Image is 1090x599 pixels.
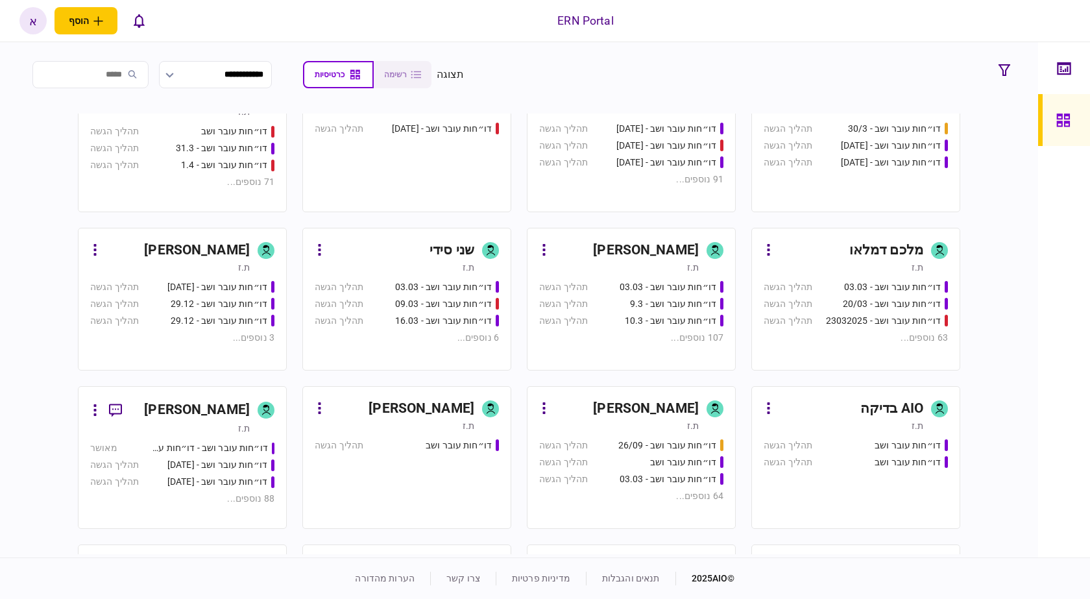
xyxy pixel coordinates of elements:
[616,156,716,169] div: דו״חות עובר ושב - 19.3.25
[315,439,363,452] div: תהליך הגשה
[374,61,431,88] button: רשימה
[602,573,660,583] a: תנאים והגבלות
[395,314,492,328] div: דו״חות עובר ושב - 16.03
[90,297,139,311] div: תהליך הגשה
[764,456,812,469] div: תהליך הגשה
[302,228,511,371] a: שני סידית.זדו״חות עובר ושב - 03.03תהליך הגשהדו״חות עובר ושב - 09.03תהליך הגשהדו״חות עובר ושב - 16...
[912,261,923,274] div: ת.ז
[630,297,716,311] div: דו״חות עובר ושב - 9.3
[620,280,716,294] div: דו״חות עובר ושב - 03.03
[751,386,960,529] a: AIO בדיקהת.זדו״חות עובר ושבתהליך הגשהדו״חות עובר ושבתהליך הגשה
[426,439,492,452] div: דו״חות עובר ושב
[751,228,960,371] a: מלכם דמלאות.זדו״חות עובר ושב - 03.03תהליך הגשהדו״חות עובר ושב - 20/03תהליך הגשהדו״חות עובר ושב - ...
[848,122,941,136] div: דו״חות עובר ושב - 30/3
[844,280,941,294] div: דו״חות עובר ושב - 03.03
[539,297,588,311] div: תהליך הגשה
[463,261,474,274] div: ת.ז
[302,69,511,212] a: נויה סקרת.זדו״חות עובר ושב - 19.03.2025תהליך הגשה
[539,122,588,136] div: תהליך הגשה
[90,314,139,328] div: תהליך הגשה
[181,158,267,172] div: דו״חות עובר ושב - 1.4
[315,70,345,79] span: כרטיסיות
[650,456,716,469] div: דו״חות עובר ושב
[167,475,267,489] div: דו״חות עובר ושב - 31.10.2024
[849,240,923,261] div: מלכם דמלאו
[912,419,923,432] div: ת.ז
[463,419,474,432] div: ת.ז
[539,439,588,452] div: תהליך הגשה
[167,280,267,294] div: דו״חות עובר ושב - 26.12.24
[539,280,588,294] div: תהליך הגשה
[176,141,267,155] div: דו״חות עובר ושב - 31.3
[90,331,274,345] div: 3 נוספים ...
[201,125,267,138] div: דו״חות עובר ושב
[395,297,492,311] div: דו״חות עובר ושב - 09.03
[78,69,287,212] a: [PERSON_NAME]ת.זדו״חות עובר ושבתהליך הגשהדו״חות עובר ושב - 31.3תהליך הגשהדו״חות עובר ושב - 1.4תהל...
[620,472,716,486] div: דו״חות עובר ושב - 03.03
[302,386,511,529] a: [PERSON_NAME]ת.זדו״חות עובר ושבתהליך הגשה
[384,70,407,79] span: רשימה
[152,441,268,455] div: דו״חות עובר ושב - דו״חות עובר ושב
[437,67,465,82] div: תצוגה
[392,122,492,136] div: דו״חות עובר ושב - 19.03.2025
[875,439,941,452] div: דו״חות עובר ושב
[593,240,699,261] div: [PERSON_NAME]
[19,7,47,34] button: א
[764,331,948,345] div: 63 נוספים ...
[843,297,941,311] div: דו״חות עובר ושב - 20/03
[90,492,274,506] div: 88 נוספים ...
[430,240,474,261] div: שני סידי
[315,297,363,311] div: תהליך הגשה
[171,297,267,311] div: דו״חות עובר ושב - 29.12
[687,103,699,116] div: ת.ז
[78,228,287,371] a: [PERSON_NAME]ת.זדו״חות עובר ושב - 26.12.24תהליך הגשהדו״חות עובר ושב - 29.12תהליך הגשהדו״חות עובר ...
[90,441,117,455] div: מאושר
[90,141,139,155] div: תהליך הגשה
[303,61,374,88] button: כרטיסיות
[764,156,812,169] div: תהליך הגשה
[539,173,723,186] div: 91 נוספים ...
[841,139,941,153] div: דו״חות עובר ושב - 31.08.25
[618,439,716,452] div: דו״חות עובר ושב - 26/09
[764,297,812,311] div: תהליך הגשה
[539,139,588,153] div: תהליך הגשה
[90,158,139,172] div: תהליך הגשה
[539,456,588,469] div: תהליך הגשה
[238,105,250,118] div: ת.ז
[315,280,363,294] div: תהליך הגשה
[527,228,736,371] a: [PERSON_NAME]ת.זדו״חות עובר ושב - 03.03תהליך הגשהדו״חות עובר ושב - 9.3תהליך הגשהדו״חות עובר ושב -...
[557,12,613,29] div: ERN Portal
[875,456,941,469] div: דו״חות עובר ושב
[90,475,139,489] div: תהליך הגשה
[90,175,274,189] div: 71 נוספים ...
[167,458,267,472] div: דו״חות עובר ושב - 30.10.24
[315,331,499,345] div: 6 נוספים ...
[238,261,250,274] div: ת.ז
[841,156,941,169] div: דו״חות עובר ושב - 02/09/25
[593,398,699,419] div: [PERSON_NAME]
[395,280,492,294] div: דו״חות עובר ושב - 03.03
[687,261,699,274] div: ת.ז
[764,280,812,294] div: תהליך הגשה
[539,314,588,328] div: תהליך הגשה
[764,439,812,452] div: תהליך הגשה
[512,573,570,583] a: מדיניות פרטיות
[625,314,716,328] div: דו״חות עובר ושב - 10.3
[355,573,415,583] a: הערות מהדורה
[315,122,363,136] div: תהליך הגשה
[527,386,736,529] a: [PERSON_NAME]ת.זדו״חות עובר ושב - 26/09תהליך הגשהדו״חות עובר ושבתהליך הגשהדו״חות עובר ושב - 03.03...
[616,139,716,153] div: דו״חות עובר ושב - 19.3.25
[527,69,736,212] a: [PERSON_NAME]ת.זדו״חות עובר ושב - 19/03/2025תהליך הגשהדו״חות עובר ושב - 19.3.25תהליך הגשהדו״חות ע...
[539,472,588,486] div: תהליך הגשה
[675,572,735,585] div: © 2025 AIO
[90,125,139,138] div: תהליך הגשה
[54,7,117,34] button: פתח תפריט להוספת לקוח
[912,103,923,116] div: ת.ז
[539,156,588,169] div: תהליך הגשה
[315,314,363,328] div: תהליך הגשה
[78,386,287,529] a: [PERSON_NAME]ת.זדו״חות עובר ושב - דו״חות עובר ושב מאושרדו״חות עובר ושב - 30.10.24תהליך הגשהדו״חות...
[539,489,723,503] div: 64 נוספים ...
[369,398,474,419] div: [PERSON_NAME]
[238,422,250,435] div: ת.ז
[764,314,812,328] div: תהליך הגשה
